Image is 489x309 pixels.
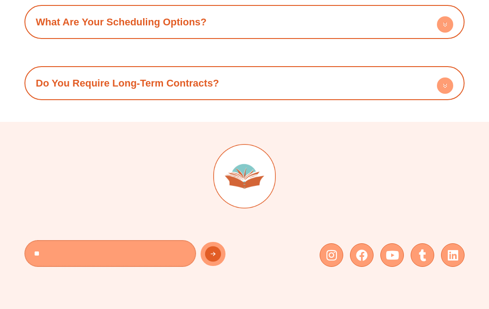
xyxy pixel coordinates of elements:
[24,240,240,271] form: New Form
[36,16,206,28] a: What Are Your Scheduling Options?
[29,10,460,34] div: What Are Your Scheduling Options?
[444,266,489,309] iframe: Chat Widget
[29,71,460,96] div: Do You Require Long-Term Contracts?
[36,77,219,89] a: Do You Require Long-Term Contracts?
